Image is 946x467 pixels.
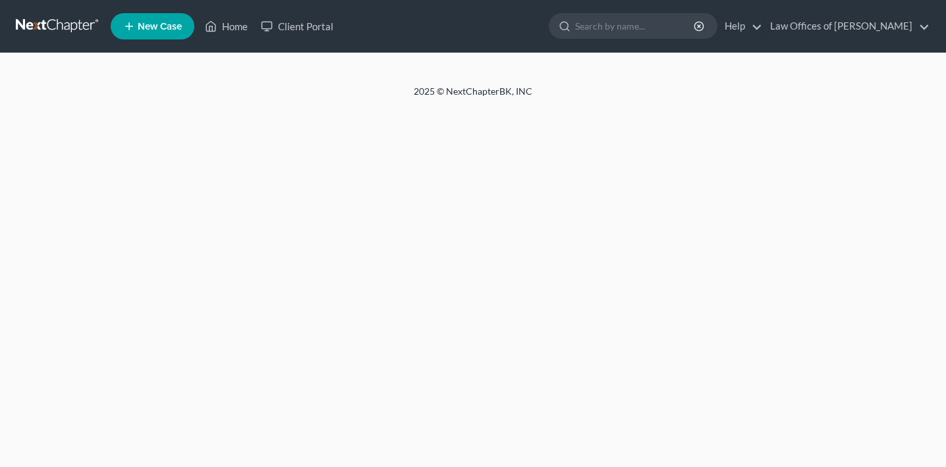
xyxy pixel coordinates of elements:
[198,14,254,38] a: Home
[575,14,696,38] input: Search by name...
[138,22,182,32] span: New Case
[718,14,762,38] a: Help
[97,85,849,109] div: 2025 © NextChapterBK, INC
[764,14,930,38] a: Law Offices of [PERSON_NAME]
[254,14,340,38] a: Client Portal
